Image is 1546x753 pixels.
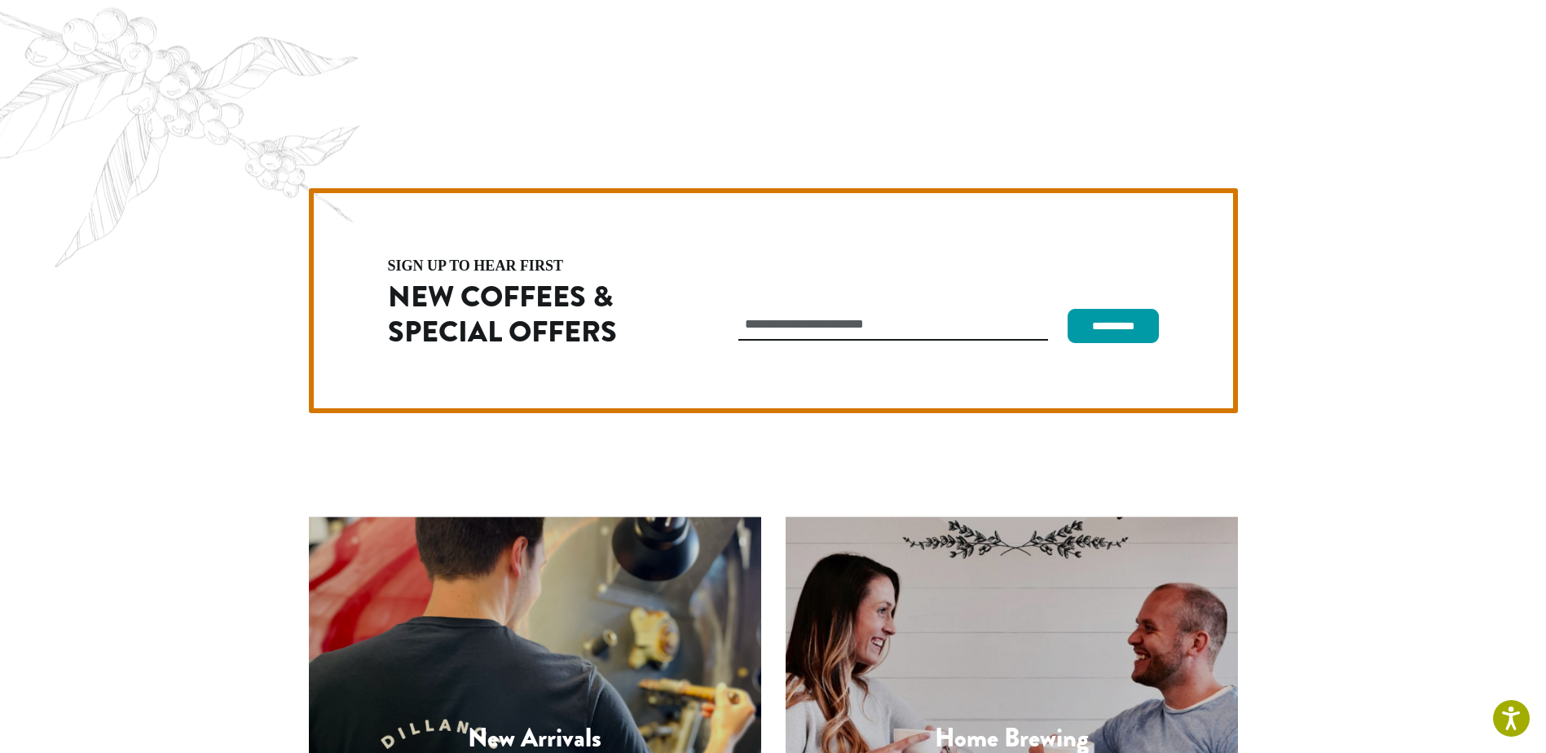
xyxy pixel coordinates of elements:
h2: New Coffees & Special Offers [388,280,668,350]
h4: sign up to hear first [388,258,668,273]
